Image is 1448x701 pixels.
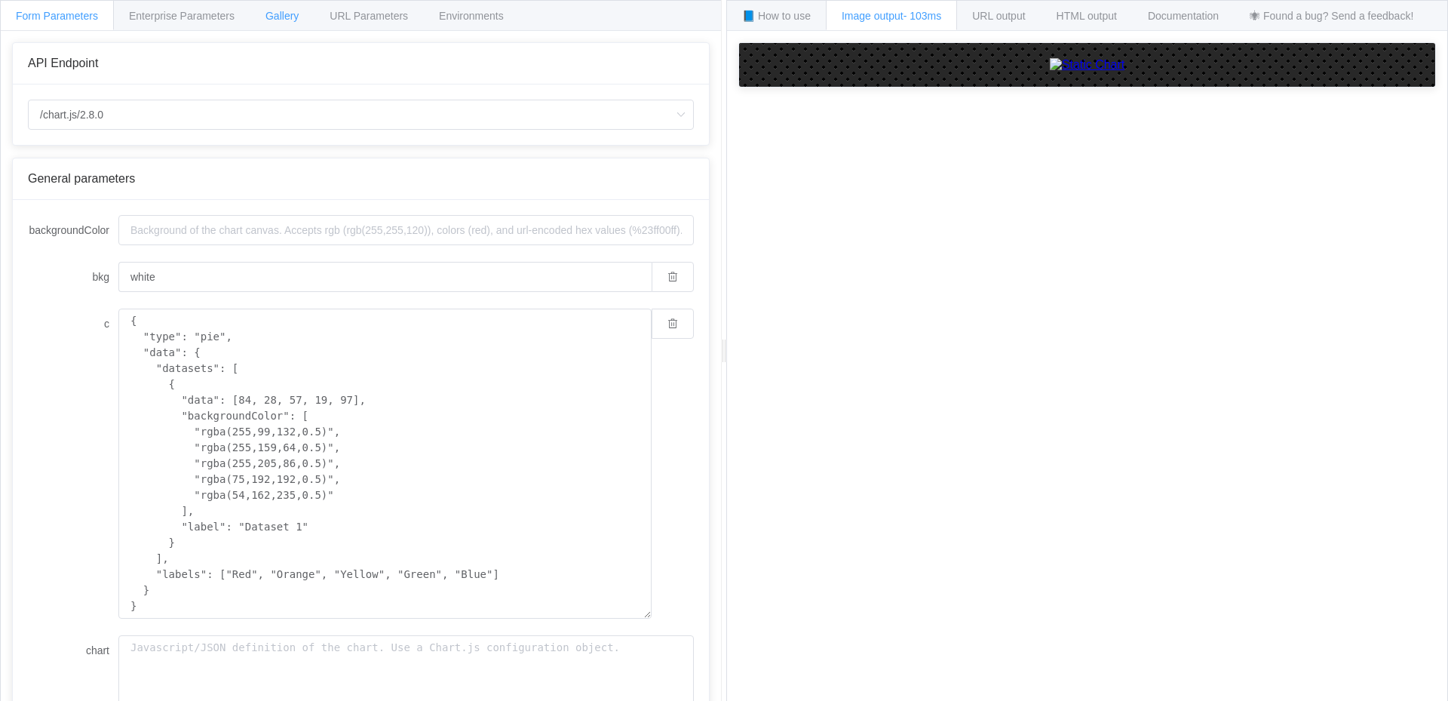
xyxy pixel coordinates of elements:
[28,100,694,130] input: Select
[1250,10,1413,22] span: 🕷 Found a bug? Send a feedback!
[330,10,408,22] span: URL Parameters
[754,58,1420,72] a: Static Chart
[439,10,504,22] span: Environments
[28,57,98,69] span: API Endpoint
[118,262,652,292] input: Background of the chart canvas. Accepts rgb (rgb(255,255,120)), colors (red), and url-encoded hex...
[16,10,98,22] span: Form Parameters
[972,10,1025,22] span: URL output
[28,309,118,339] label: c
[265,10,299,22] span: Gallery
[129,10,235,22] span: Enterprise Parameters
[28,262,118,292] label: bkg
[1050,58,1125,72] img: Static Chart
[28,172,135,185] span: General parameters
[118,215,694,245] input: Background of the chart canvas. Accepts rgb (rgb(255,255,120)), colors (red), and url-encoded hex...
[1057,10,1117,22] span: HTML output
[742,10,811,22] span: 📘 How to use
[842,10,941,22] span: Image output
[28,635,118,666] label: chart
[28,215,118,245] label: backgroundColor
[1148,10,1219,22] span: Documentation
[903,10,942,22] span: - 103ms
